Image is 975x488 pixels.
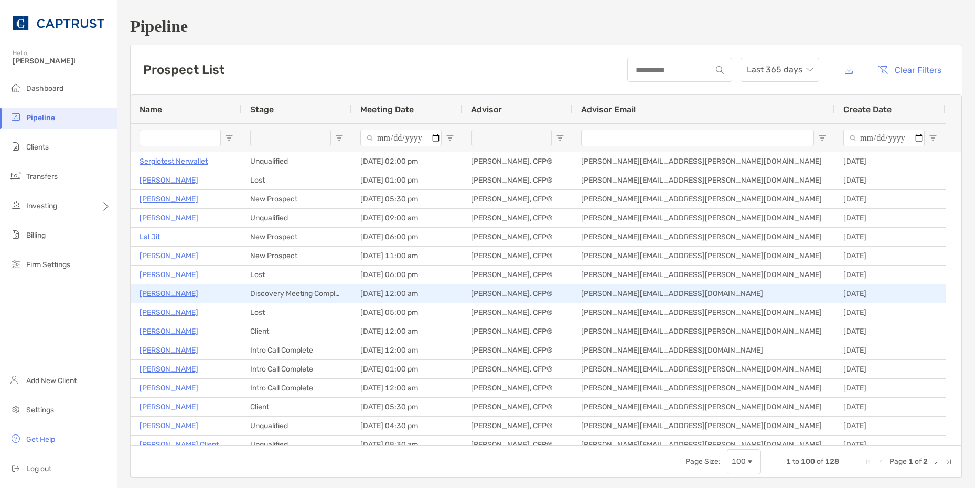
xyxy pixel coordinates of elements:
[140,268,198,281] a: [PERSON_NAME]
[573,152,835,171] div: [PERSON_NAME][EMAIL_ADDRESS][PERSON_NAME][DOMAIN_NAME]
[463,303,573,322] div: [PERSON_NAME], CFP®
[747,58,813,81] span: Last 365 days
[864,458,873,466] div: First Page
[242,266,352,284] div: Lost
[352,152,463,171] div: [DATE] 02:00 pm
[242,209,352,227] div: Unqualified
[915,457,922,466] span: of
[835,379,946,397] div: [DATE]
[352,322,463,341] div: [DATE] 12:00 am
[843,130,925,146] input: Create Date Filter Input
[140,130,221,146] input: Name Filter Input
[352,209,463,227] div: [DATE] 09:00 am
[835,266,946,284] div: [DATE]
[242,190,352,208] div: New Prospect
[835,171,946,189] div: [DATE]
[26,435,55,444] span: Get Help
[463,417,573,435] div: [PERSON_NAME], CFP®
[463,247,573,265] div: [PERSON_NAME], CFP®
[463,398,573,416] div: [PERSON_NAME], CFP®
[352,247,463,265] div: [DATE] 11:00 am
[9,228,22,241] img: billing icon
[352,190,463,208] div: [DATE] 05:30 pm
[929,134,937,142] button: Open Filter Menu
[26,113,55,122] span: Pipeline
[140,193,198,206] a: [PERSON_NAME]
[242,303,352,322] div: Lost
[335,134,344,142] button: Open Filter Menu
[835,303,946,322] div: [DATE]
[352,398,463,416] div: [DATE] 05:30 pm
[242,152,352,171] div: Unqualified
[26,231,46,240] span: Billing
[242,228,352,246] div: New Prospect
[352,228,463,246] div: [DATE] 06:00 pm
[242,436,352,454] div: Unqualified
[360,130,442,146] input: Meeting Date Filter Input
[835,436,946,454] div: [DATE]
[140,438,219,451] p: [PERSON_NAME] Client
[242,322,352,341] div: Client
[835,228,946,246] div: [DATE]
[352,360,463,378] div: [DATE] 01:00 pm
[573,303,835,322] div: [PERSON_NAME][EMAIL_ADDRESS][PERSON_NAME][DOMAIN_NAME]
[818,134,827,142] button: Open Filter Menu
[932,458,940,466] div: Next Page
[140,287,198,300] p: [PERSON_NAME]
[140,306,198,319] p: [PERSON_NAME]
[26,201,57,210] span: Investing
[870,58,949,81] button: Clear Filters
[140,381,198,395] p: [PERSON_NAME]
[13,4,104,42] img: CAPTRUST Logo
[835,341,946,359] div: [DATE]
[573,190,835,208] div: [PERSON_NAME][EMAIL_ADDRESS][PERSON_NAME][DOMAIN_NAME]
[573,398,835,416] div: [PERSON_NAME][EMAIL_ADDRESS][PERSON_NAME][DOMAIN_NAME]
[835,247,946,265] div: [DATE]
[732,457,746,466] div: 100
[573,171,835,189] div: [PERSON_NAME][EMAIL_ADDRESS][PERSON_NAME][DOMAIN_NAME]
[352,266,463,284] div: [DATE] 06:00 pm
[890,457,907,466] span: Page
[556,134,564,142] button: Open Filter Menu
[573,341,835,359] div: [PERSON_NAME][EMAIL_ADDRESS][DOMAIN_NAME]
[140,400,198,413] a: [PERSON_NAME]
[140,230,160,243] a: Lal Jit
[143,62,224,77] h3: Prospect List
[140,325,198,338] a: [PERSON_NAME]
[140,363,198,376] a: [PERSON_NAME]
[140,344,198,357] a: [PERSON_NAME]
[352,379,463,397] div: [DATE] 12:00 am
[463,190,573,208] div: [PERSON_NAME], CFP®
[581,104,636,114] span: Advisor Email
[352,171,463,189] div: [DATE] 01:00 pm
[352,284,463,303] div: [DATE] 12:00 am
[26,172,58,181] span: Transfers
[835,152,946,171] div: [DATE]
[801,457,815,466] span: 100
[573,379,835,397] div: [PERSON_NAME][EMAIL_ADDRESS][PERSON_NAME][DOMAIN_NAME]
[463,436,573,454] div: [PERSON_NAME], CFP®
[140,249,198,262] a: [PERSON_NAME]
[352,436,463,454] div: [DATE] 08:30 am
[446,134,454,142] button: Open Filter Menu
[9,374,22,386] img: add_new_client icon
[242,247,352,265] div: New Prospect
[573,209,835,227] div: [PERSON_NAME][EMAIL_ADDRESS][PERSON_NAME][DOMAIN_NAME]
[9,169,22,182] img: transfers icon
[140,104,162,114] span: Name
[242,341,352,359] div: Intro Call Complete
[242,360,352,378] div: Intro Call Complete
[908,457,913,466] span: 1
[835,322,946,341] div: [DATE]
[923,457,928,466] span: 2
[463,322,573,341] div: [PERSON_NAME], CFP®
[140,419,198,432] p: [PERSON_NAME]
[140,211,198,225] a: [PERSON_NAME]
[573,360,835,378] div: [PERSON_NAME][EMAIL_ADDRESS][PERSON_NAME][DOMAIN_NAME]
[242,284,352,303] div: Discovery Meeting Complete
[26,84,63,93] span: Dashboard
